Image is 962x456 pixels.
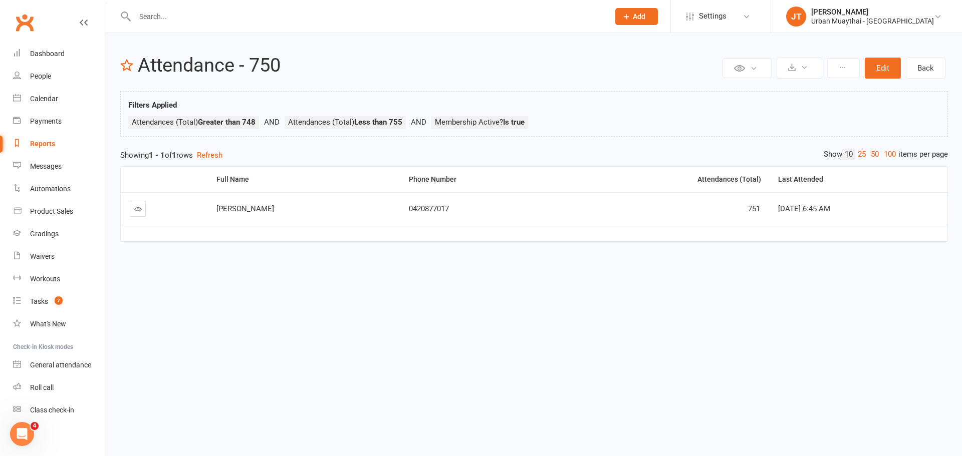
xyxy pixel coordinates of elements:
[13,245,106,268] a: Waivers
[198,118,256,127] strong: Greater than 748
[172,151,176,160] strong: 1
[778,176,939,183] div: Last Attended
[13,399,106,421] a: Class kiosk mode
[865,58,901,79] button: Edit
[354,118,402,127] strong: Less than 755
[30,361,91,369] div: General attendance
[12,10,37,35] a: Clubworx
[13,65,106,88] a: People
[288,118,402,127] span: Attendances (Total)
[30,320,66,328] div: What's New
[30,117,62,125] div: Payments
[13,313,106,335] a: What's New
[30,275,60,283] div: Workouts
[13,200,106,223] a: Product Sales
[633,13,645,21] span: Add
[842,149,855,160] a: 10
[30,162,62,170] div: Messages
[216,176,392,183] div: Full Name
[13,110,106,133] a: Payments
[868,149,881,160] a: 50
[216,204,274,213] span: [PERSON_NAME]
[615,8,658,25] button: Add
[855,149,868,160] a: 25
[132,118,256,127] span: Attendances (Total)
[409,176,556,183] div: Phone Number
[197,149,222,161] button: Refresh
[13,178,106,200] a: Automations
[811,8,934,17] div: [PERSON_NAME]
[748,204,760,213] span: 751
[503,118,525,127] strong: Is true
[906,58,945,79] a: Back
[13,155,106,178] a: Messages
[149,151,165,160] strong: 1 - 1
[30,50,65,58] div: Dashboard
[811,17,934,26] div: Urban Muaythai - [GEOGRAPHIC_DATA]
[13,223,106,245] a: Gradings
[778,204,830,213] span: [DATE] 6:45 AM
[881,149,898,160] a: 100
[13,376,106,399] a: Roll call
[30,252,55,260] div: Waivers
[30,207,73,215] div: Product Sales
[30,140,55,148] div: Reports
[30,230,59,238] div: Gradings
[55,296,63,305] span: 7
[30,72,51,80] div: People
[13,290,106,313] a: Tasks 7
[30,383,54,391] div: Roll call
[10,422,34,446] iframe: Intercom live chat
[138,55,720,76] h2: Attendance - 750
[30,406,74,414] div: Class check-in
[824,149,948,160] div: Show items per page
[435,118,525,127] span: Membership Active?
[699,5,727,28] span: Settings
[120,149,948,161] div: Showing of rows
[31,422,39,430] span: 4
[132,10,602,24] input: Search...
[13,268,106,290] a: Workouts
[573,176,761,183] div: Attendances (Total)
[30,95,58,103] div: Calendar
[13,88,106,110] a: Calendar
[128,101,177,110] strong: Filters Applied
[13,43,106,65] a: Dashboard
[409,204,449,213] span: 0420877017
[30,297,48,305] div: Tasks
[13,354,106,376] a: General attendance kiosk mode
[30,185,71,193] div: Automations
[13,133,106,155] a: Reports
[786,7,806,27] div: JT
